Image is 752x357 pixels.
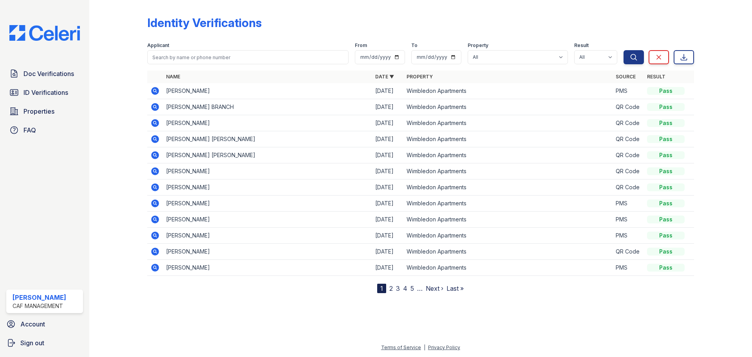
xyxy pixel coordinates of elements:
[468,42,488,49] label: Property
[3,335,86,351] a: Sign out
[163,83,372,99] td: [PERSON_NAME]
[372,115,403,131] td: [DATE]
[417,284,423,293] span: …
[372,244,403,260] td: [DATE]
[574,42,589,49] label: Result
[407,74,433,80] a: Property
[647,135,685,143] div: Pass
[396,285,400,292] a: 3
[20,319,45,329] span: Account
[403,244,613,260] td: Wimbledon Apartments
[163,196,372,212] td: [PERSON_NAME]
[403,212,613,228] td: Wimbledon Apartments
[6,66,83,82] a: Doc Verifications
[613,163,644,179] td: QR Code
[647,183,685,191] div: Pass
[372,228,403,244] td: [DATE]
[166,74,180,80] a: Name
[372,196,403,212] td: [DATE]
[613,196,644,212] td: PMS
[163,115,372,131] td: [PERSON_NAME]
[616,74,636,80] a: Source
[647,248,685,256] div: Pass
[403,115,613,131] td: Wimbledon Apartments
[613,179,644,196] td: QR Code
[23,107,54,116] span: Properties
[647,199,685,207] div: Pass
[3,25,86,41] img: CE_Logo_Blue-a8612792a0a2168367f1c8372b55b34899dd931a85d93a1a3d3e32e68fde9ad4.png
[13,293,66,302] div: [PERSON_NAME]
[163,131,372,147] td: [PERSON_NAME] [PERSON_NAME]
[410,285,414,292] a: 5
[163,228,372,244] td: [PERSON_NAME]
[647,167,685,175] div: Pass
[389,285,393,292] a: 2
[426,285,443,292] a: Next ›
[13,302,66,310] div: CAF Management
[372,131,403,147] td: [DATE]
[23,125,36,135] span: FAQ
[23,88,68,97] span: ID Verifications
[163,212,372,228] td: [PERSON_NAME]
[403,179,613,196] td: Wimbledon Apartments
[647,151,685,159] div: Pass
[372,212,403,228] td: [DATE]
[372,179,403,196] td: [DATE]
[6,122,83,138] a: FAQ
[403,83,613,99] td: Wimbledon Apartments
[375,74,394,80] a: Date ▼
[613,115,644,131] td: QR Code
[647,216,685,223] div: Pass
[372,99,403,115] td: [DATE]
[403,147,613,163] td: Wimbledon Apartments
[403,196,613,212] td: Wimbledon Apartments
[647,264,685,272] div: Pass
[613,228,644,244] td: PMS
[6,103,83,119] a: Properties
[424,344,425,350] div: |
[613,212,644,228] td: PMS
[163,163,372,179] td: [PERSON_NAME]
[647,232,685,239] div: Pass
[647,119,685,127] div: Pass
[403,228,613,244] td: Wimbledon Apartments
[647,74,665,80] a: Result
[163,244,372,260] td: [PERSON_NAME]
[372,147,403,163] td: [DATE]
[147,16,262,30] div: Identity Verifications
[163,179,372,196] td: [PERSON_NAME]
[613,244,644,260] td: QR Code
[147,42,169,49] label: Applicant
[355,42,367,49] label: From
[613,99,644,115] td: QR Code
[163,99,372,115] td: [PERSON_NAME] BRANCH
[403,260,613,276] td: Wimbledon Apartments
[163,147,372,163] td: [PERSON_NAME] [PERSON_NAME]
[647,103,685,111] div: Pass
[372,83,403,99] td: [DATE]
[23,69,74,78] span: Doc Verifications
[403,163,613,179] td: Wimbledon Apartments
[403,131,613,147] td: Wimbledon Apartments
[613,260,644,276] td: PMS
[613,131,644,147] td: QR Code
[20,338,44,348] span: Sign out
[381,344,421,350] a: Terms of Service
[403,99,613,115] td: Wimbledon Apartments
[446,285,464,292] a: Last »
[372,163,403,179] td: [DATE]
[377,284,386,293] div: 1
[372,260,403,276] td: [DATE]
[3,316,86,332] a: Account
[403,285,407,292] a: 4
[411,42,418,49] label: To
[647,87,685,95] div: Pass
[163,260,372,276] td: [PERSON_NAME]
[147,50,349,64] input: Search by name or phone number
[613,147,644,163] td: QR Code
[613,83,644,99] td: PMS
[428,344,460,350] a: Privacy Policy
[6,85,83,100] a: ID Verifications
